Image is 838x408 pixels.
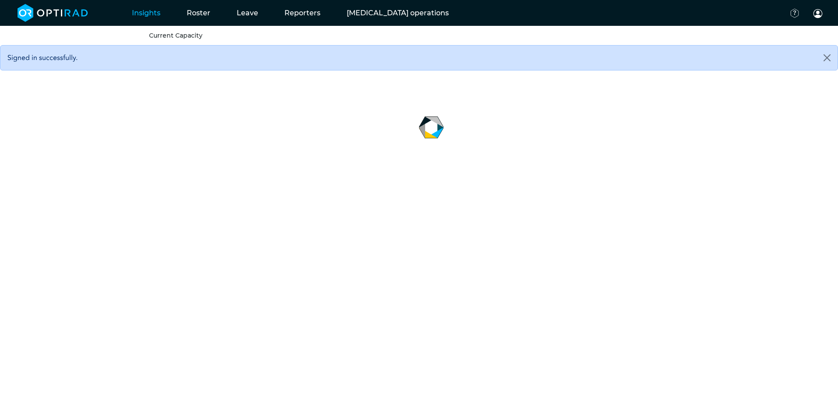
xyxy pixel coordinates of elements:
a: Current Capacity [149,32,202,39]
img: brand-opti-rad-logos-blue-and-white-d2f68631ba2948856bd03f2d395fb146ddc8fb01b4b6e9315ea85fa773367... [18,4,88,22]
button: Close [817,46,838,70]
